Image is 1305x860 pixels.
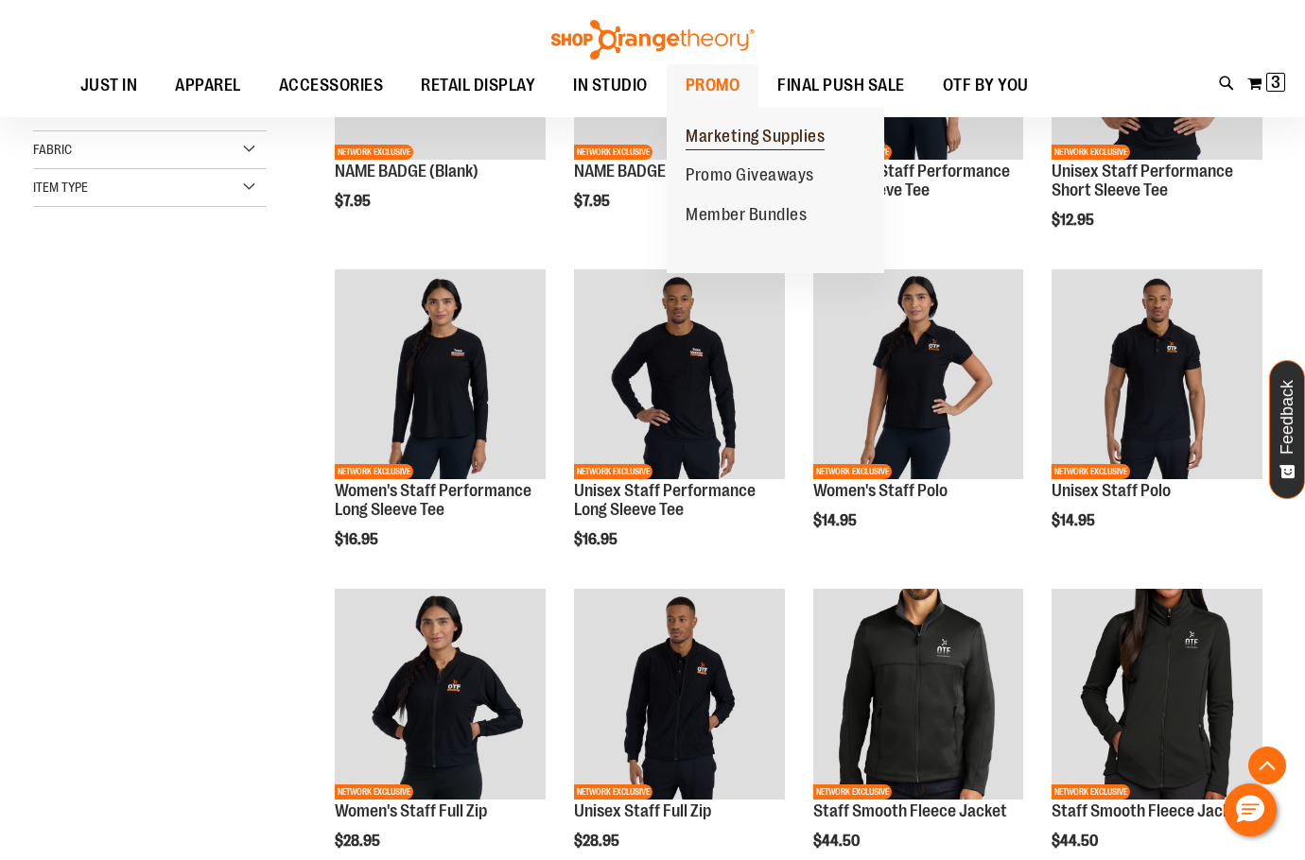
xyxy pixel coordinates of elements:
[574,784,652,800] span: NETWORK EXCLUSIVE
[804,260,1034,577] div: product
[335,784,413,800] span: NETWORK EXCLUSIVE
[1248,747,1286,784] button: Back To Top
[667,117,844,157] a: Marketing Supplies
[813,481,948,500] a: Women's Staff Polo
[574,801,711,820] a: Unisex Staff Full Zip
[574,162,666,181] a: NAME BADGE
[335,162,478,181] a: NAME BADGE (Blank)
[813,162,1010,199] a: Women's Staff Performance Short Sleeve Tee
[1052,589,1262,802] a: Product image for Smooth Fleece JacketNETWORK EXCLUSIVE
[924,64,1048,108] a: OTF BY YOU
[686,64,740,107] span: PROMO
[1269,360,1305,499] button: Feedback - Show survey
[402,64,554,108] a: RETAIL DISPLAY
[813,589,1024,802] a: Product image for Smooth Fleece JacketNETWORK EXCLUSIVE
[1052,784,1130,800] span: NETWORK EXCLUSIVE
[573,64,648,107] span: IN STUDIO
[335,145,413,160] span: NETWORK EXCLUSIVE
[686,127,825,150] span: Marketing Supplies
[667,196,826,235] a: Member Bundles
[335,269,546,480] img: Women's Staff Performance Long Sleeve Tee
[1052,589,1262,800] img: Product image for Smooth Fleece Jacket
[813,512,860,529] span: $14.95
[813,784,892,800] span: NETWORK EXCLUSIVE
[1052,269,1262,480] img: Unisex Staff Polo
[421,64,535,107] span: RETAIL DISPLAY
[574,464,652,479] span: NETWORK EXCLUSIVE
[813,269,1024,483] a: Women's Staff PoloNETWORK EXCLUSIVE
[1279,380,1296,455] span: Feedback
[33,142,72,157] span: Fabric
[777,64,905,107] span: FINAL PUSH SALE
[574,269,785,483] a: Unisex Staff Performance Long Sleeve TeeNETWORK EXCLUSIVE
[1052,481,1171,500] a: Unisex Staff Polo
[1052,833,1101,850] span: $44.50
[1052,801,1245,820] a: Staff Smooth Fleece Jacket
[335,801,487,820] a: Women's Staff Full Zip
[33,180,88,195] span: Item Type
[335,481,531,519] a: Women's Staff Performance Long Sleeve Tee
[574,193,613,210] span: $7.95
[565,260,794,596] div: product
[1042,260,1272,577] div: product
[335,464,413,479] span: NETWORK EXCLUSIVE
[325,260,555,596] div: product
[686,165,814,189] span: Promo Giveaways
[260,64,403,108] a: ACCESSORIES
[1052,464,1130,479] span: NETWORK EXCLUSIVE
[1052,145,1130,160] span: NETWORK EXCLUSIVE
[686,205,807,229] span: Member Bundles
[574,589,785,800] img: Unisex Staff Full Zip
[943,64,1029,107] span: OTF BY YOU
[574,145,652,160] span: NETWORK EXCLUSIVE
[667,156,833,196] a: Promo Giveaways
[335,193,374,210] span: $7.95
[335,589,546,802] a: Women's Staff Full ZipNETWORK EXCLUSIVE
[1052,512,1098,529] span: $14.95
[1052,162,1233,199] a: Unisex Staff Performance Short Sleeve Tee
[80,64,138,107] span: JUST IN
[548,20,757,60] img: Shop Orangetheory
[61,64,157,108] a: JUST IN
[813,833,862,850] span: $44.50
[335,833,383,850] span: $28.95
[667,108,884,273] ul: PROMO
[335,589,546,800] img: Women's Staff Full Zip
[554,64,667,107] a: IN STUDIO
[574,269,785,480] img: Unisex Staff Performance Long Sleeve Tee
[175,64,241,107] span: APPAREL
[156,64,260,108] a: APPAREL
[335,531,381,548] span: $16.95
[574,531,620,548] span: $16.95
[758,64,924,108] a: FINAL PUSH SALE
[813,464,892,479] span: NETWORK EXCLUSIVE
[1052,269,1262,483] a: Unisex Staff PoloNETWORK EXCLUSIVE
[667,64,759,108] a: PROMO
[574,481,756,519] a: Unisex Staff Performance Long Sleeve Tee
[813,801,1007,820] a: Staff Smooth Fleece Jacket
[813,269,1024,480] img: Women's Staff Polo
[1052,212,1097,229] span: $12.95
[574,833,622,850] span: $28.95
[1224,783,1277,836] button: Hello, have a question? Let’s chat.
[335,269,546,483] a: Women's Staff Performance Long Sleeve TeeNETWORK EXCLUSIVE
[1271,73,1280,92] span: 3
[279,64,384,107] span: ACCESSORIES
[574,589,785,802] a: Unisex Staff Full ZipNETWORK EXCLUSIVE
[813,589,1024,800] img: Product image for Smooth Fleece Jacket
